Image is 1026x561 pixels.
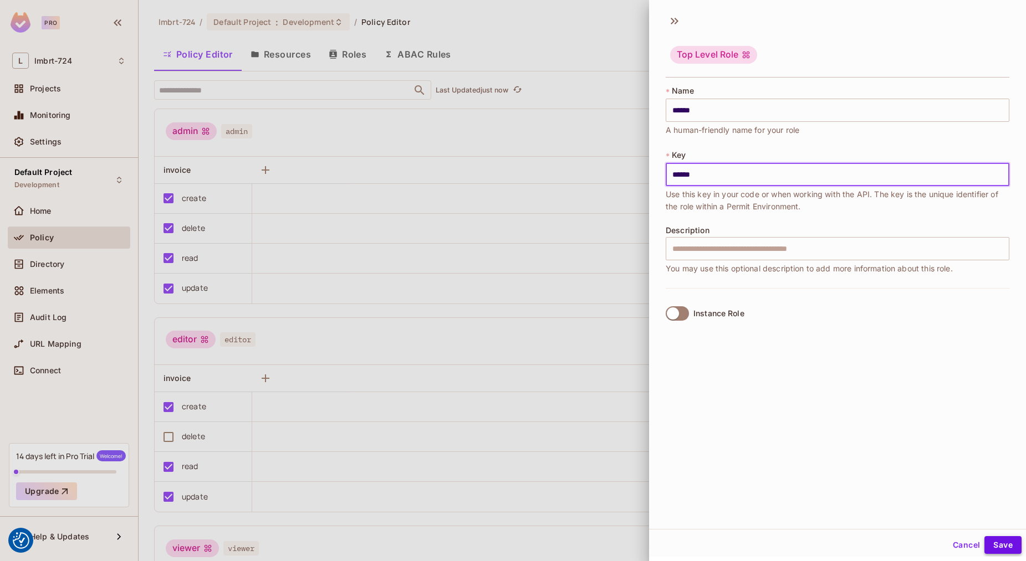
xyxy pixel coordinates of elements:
div: Top Level Role [670,46,757,64]
span: You may use this optional description to add more information about this role. [666,263,953,275]
button: Consent Preferences [13,532,29,549]
div: Instance Role [693,309,744,318]
button: Save [984,536,1022,554]
button: Cancel [948,536,984,554]
span: Name [672,86,694,95]
span: Description [666,226,709,235]
img: Revisit consent button [13,532,29,549]
span: A human-friendly name for your role [666,124,799,136]
span: Key [672,151,686,159]
span: Use this key in your code or when working with the API. The key is the unique identifier of the r... [666,188,1009,213]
